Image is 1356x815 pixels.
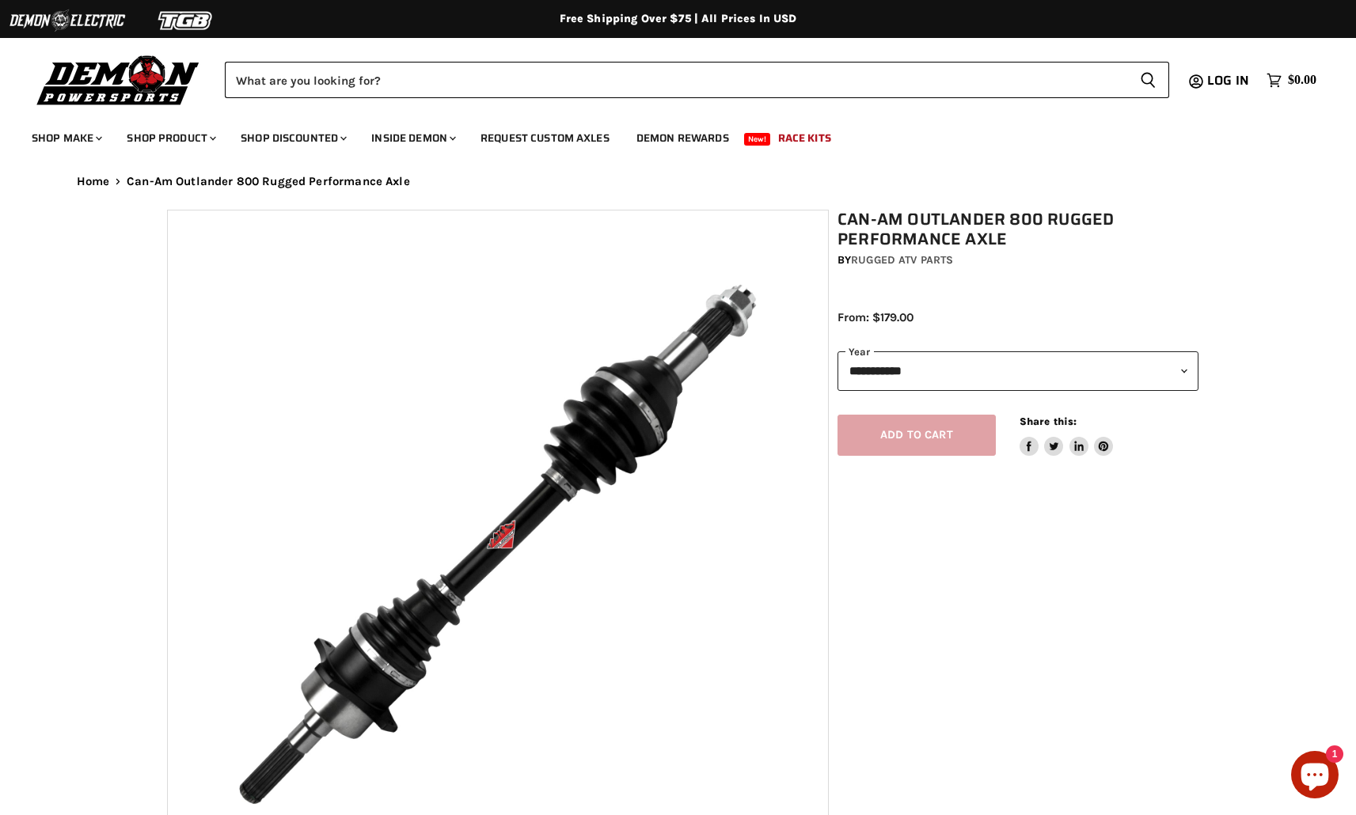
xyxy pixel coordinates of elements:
[20,122,112,154] a: Shop Make
[838,351,1198,390] select: year
[838,210,1198,249] h1: Can-Am Outlander 800 Rugged Performance Axle
[45,175,1312,188] nav: Breadcrumbs
[1200,74,1259,88] a: Log in
[32,51,205,108] img: Demon Powersports
[225,62,1169,98] form: Product
[1288,73,1316,88] span: $0.00
[8,6,127,36] img: Demon Electric Logo 2
[838,252,1198,269] div: by
[1207,70,1249,90] span: Log in
[1259,69,1324,92] a: $0.00
[625,122,741,154] a: Demon Rewards
[1020,415,1077,427] span: Share this:
[77,175,110,188] a: Home
[20,116,1312,154] ul: Main menu
[359,122,465,154] a: Inside Demon
[469,122,621,154] a: Request Custom Axles
[45,12,1312,26] div: Free Shipping Over $75 | All Prices In USD
[225,62,1127,98] input: Search
[115,122,226,154] a: Shop Product
[766,122,843,154] a: Race Kits
[1020,415,1114,457] aside: Share this:
[1286,751,1343,802] inbox-online-store-chat: Shopify online store chat
[744,133,771,146] span: New!
[229,122,356,154] a: Shop Discounted
[127,6,245,36] img: TGB Logo 2
[127,175,410,188] span: Can-Am Outlander 800 Rugged Performance Axle
[1127,62,1169,98] button: Search
[838,310,913,324] span: From: $179.00
[851,253,953,267] a: Rugged ATV Parts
